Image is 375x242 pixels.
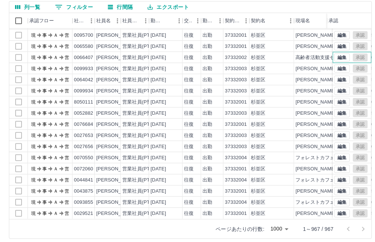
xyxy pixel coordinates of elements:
div: 0076684 [74,121,93,128]
text: 営 [65,99,69,105]
div: 出勤 [203,210,212,217]
div: 営業社員(PT契約) [122,132,161,139]
div: [DATE] [151,143,166,150]
div: 杉並区 [251,199,265,206]
div: 営業社員(PT契約) [122,65,161,72]
div: 出勤 [203,76,212,84]
button: メニュー [192,15,203,26]
text: Ａ [54,99,58,105]
div: 往復 [184,132,194,139]
div: 現場名 [294,13,339,29]
text: 事 [42,88,47,94]
button: メニュー [140,15,151,26]
text: Ａ [54,77,58,82]
div: 営業社員(PT契約) [122,166,161,173]
div: [DATE] [151,32,166,39]
button: 編集 [334,165,350,173]
div: 出勤 [203,188,212,195]
text: 営 [65,66,69,71]
div: 社員名 [95,13,121,29]
div: 承認 [327,13,366,29]
div: 0029521 [74,210,93,217]
div: [PERSON_NAME] [96,32,137,39]
text: Ａ [54,33,58,38]
text: 現 [31,88,36,94]
div: 営業社員(PT契約) [122,88,161,95]
div: 往復 [184,210,194,217]
div: [DATE] [151,88,166,95]
div: 社員区分 [121,13,149,29]
text: 現 [31,44,36,49]
div: [PERSON_NAME] [96,143,137,150]
div: 交通費 [182,13,201,29]
div: [PERSON_NAME] [96,154,137,161]
button: ソート [163,16,174,26]
div: 営業社員(PT契約) [122,177,161,184]
div: 往復 [184,65,194,72]
text: 事 [42,189,47,194]
button: 編集 [334,42,350,50]
div: 杉並区 [251,32,265,39]
div: 勤務日 [151,13,163,29]
div: [PERSON_NAME]地域区民センター [295,43,375,50]
div: 出勤 [203,132,212,139]
div: [DATE] [151,65,166,72]
div: [PERSON_NAME] [96,110,137,117]
div: [PERSON_NAME] [96,199,137,206]
div: 杉並区 [251,43,265,50]
div: 37332001 [225,121,247,128]
text: 現 [31,189,36,194]
div: 出勤 [203,154,212,161]
div: 杉並区 [251,132,265,139]
text: 現 [31,122,36,127]
text: 現 [31,211,36,216]
div: 承認フロー [28,13,72,29]
div: 高齢者活動支援センター [295,54,349,61]
button: 列選択 [9,1,46,13]
div: [PERSON_NAME] [96,65,137,72]
text: Ａ [54,111,58,116]
text: 事 [42,55,47,60]
div: 社員名 [96,13,111,29]
text: 現 [31,111,36,116]
div: 契約コード [223,13,249,29]
div: [DATE] [151,177,166,184]
text: 現 [31,144,36,149]
div: [DATE] [151,166,166,173]
text: 事 [42,200,47,205]
text: Ａ [54,66,58,71]
div: 往復 [184,177,194,184]
text: 事 [42,44,47,49]
text: Ａ [54,177,58,183]
div: 出勤 [203,54,212,61]
div: 社員番号 [72,13,95,29]
div: [DATE] [151,188,166,195]
div: [PERSON_NAME] [96,99,137,106]
div: 1000 [268,223,291,234]
button: エクスポート [142,1,194,13]
div: 往復 [184,43,194,50]
div: 出勤 [203,88,212,95]
div: 杉並区 [251,121,265,128]
div: 37332001 [225,32,247,39]
button: 編集 [334,98,350,106]
text: 営 [65,155,69,160]
button: 編集 [334,109,350,117]
button: メニュー [285,15,296,26]
text: 事 [42,33,47,38]
div: 出勤 [203,199,212,206]
div: 37332004 [225,154,247,161]
div: 営業社員(PT契約) [122,43,161,50]
div: 37332001 [225,43,247,50]
div: 37332003 [225,65,247,72]
button: 編集 [334,198,350,206]
text: 事 [42,166,47,171]
button: 編集 [334,187,350,195]
div: [PERSON_NAME] [96,188,137,195]
button: 行間隔 [102,1,139,13]
div: 杉並区 [251,210,265,217]
div: 往復 [184,166,194,173]
div: 37332002 [225,54,247,61]
div: 8050111 [74,99,93,106]
div: [PERSON_NAME] [96,132,137,139]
